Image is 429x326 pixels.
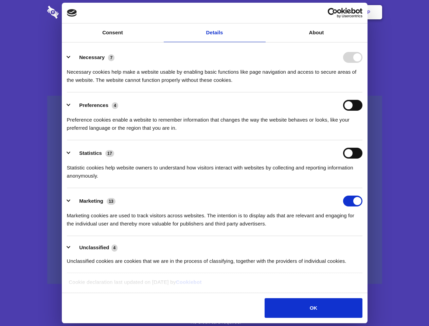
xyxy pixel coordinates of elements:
h4: Auto-redaction of sensitive data, encrypted data sharing and self-destructing private chats. Shar... [47,62,382,84]
div: Necessary cookies help make a website usable by enabling basic functions like page navigation and... [67,63,362,84]
iframe: Drift Widget Chat Controller [395,292,421,318]
a: Contact [275,2,307,23]
a: Pricing [199,2,229,23]
label: Statistics [79,150,102,156]
a: Wistia video thumbnail [47,96,382,284]
a: Cookiebot [176,279,202,285]
button: Preferences (4) [67,100,123,111]
label: Necessary [79,54,105,60]
div: Marketing cookies are used to track visitors across websites. The intention is to display ads tha... [67,206,362,228]
button: Unclassified (4) [67,243,122,252]
span: 17 [105,150,114,157]
span: 4 [112,102,118,109]
span: 7 [108,54,114,61]
span: 4 [111,244,118,251]
span: 13 [107,198,115,205]
div: Unclassified cookies are cookies that we are in the process of classifying, together with the pro... [67,252,362,265]
img: logo [67,9,77,17]
a: Login [308,2,338,23]
h1: Eliminate Slack Data Loss. [47,31,382,55]
div: Cookie declaration last updated on [DATE] by [64,278,365,291]
div: Statistic cookies help website owners to understand how visitors interact with websites by collec... [67,159,362,180]
a: About [266,23,368,42]
button: Necessary (7) [67,52,119,63]
label: Preferences [79,102,108,108]
label: Marketing [79,198,103,204]
img: logo-wordmark-white-trans-d4663122ce5f474addd5e946df7df03e33cb6a1c49d2221995e7729f52c070b2.svg [47,6,105,19]
div: Preference cookies enable a website to remember information that changes the way the website beha... [67,111,362,132]
button: Marketing (13) [67,196,120,206]
a: Consent [62,23,164,42]
button: Statistics (17) [67,148,119,159]
a: Details [164,23,266,42]
button: OK [265,298,362,318]
a: Usercentrics Cookiebot - opens in a new window [303,8,362,18]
